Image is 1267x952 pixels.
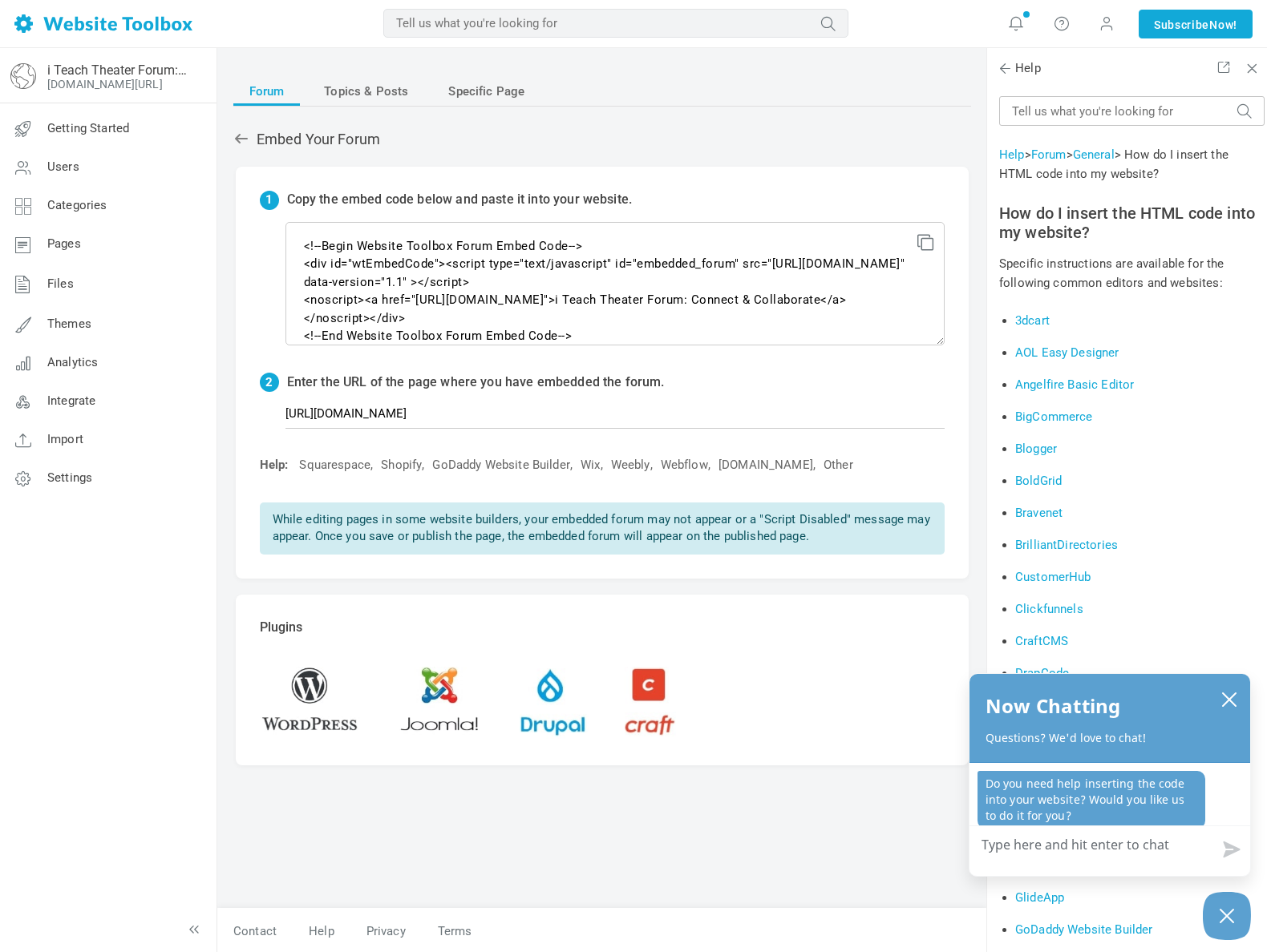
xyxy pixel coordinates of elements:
p: While editing pages in some website builders, your embedded forum may not appear or a "Script Dis... [260,502,945,555]
span: Specific Page [448,77,524,106]
a: Terms [422,918,472,946]
a: General [1073,147,1115,162]
a: DrapCode [1015,666,1069,680]
a: BrilliantDirectories [1015,538,1118,552]
button: close chatbox [1216,688,1242,710]
span: Integrate [47,393,95,408]
input: Example: https://www.iteachtheater.com/forum/ [285,398,945,429]
span: > > > How do I insert the HTML code into my website? [999,147,1229,181]
a: BoldGrid [1015,474,1062,488]
button: Send message [1210,831,1250,868]
img: globe-icon.png [10,63,36,89]
a: [DOMAIN_NAME][URL] [47,78,163,91]
a: SubscribeNow! [1139,10,1253,38]
a: Help [293,918,350,946]
a: [DOMAIN_NAME] [719,457,813,474]
a: Forum [233,77,301,106]
a: Shopify [381,457,422,474]
span: Import [47,432,83,446]
a: Clickfunnels [1015,602,1083,616]
textarea: <!--Begin Website Toolbox Forum Embed Code--> <div id="wtEmbedCode"><script type="text/javascript... [285,222,945,345]
a: Wix [581,457,600,474]
a: BigCommerce [1015,409,1093,424]
input: Tell us what you're looking for [383,9,848,38]
span: 2 [260,373,279,392]
span: Themes [47,317,91,331]
a: AOL Easy Designer [1015,345,1119,360]
span: Forum [249,77,285,106]
input: Tell us what you're looking for [999,96,1265,126]
a: i Teach Theater Forum: Connect & Collaborate [47,63,187,78]
span: Settings [47,470,92,485]
a: Angelfire Basic Editor [1015,377,1134,392]
span: Topics & Posts [324,77,408,106]
span: Pages [47,236,81,251]
span: Categories [47,198,107,212]
a: CraftCMS [1015,634,1068,648]
div: chat [969,763,1250,833]
a: Specific Page [432,77,540,106]
span: Help: [260,458,289,472]
p: Plugins [260,619,945,637]
h2: How do I insert the HTML code into my website? [999,204,1265,242]
p: Questions? We'd love to chat! [986,730,1234,746]
a: Squarespace [299,457,370,474]
button: Close Chatbox [1203,892,1251,940]
div: olark chatbox [969,673,1251,877]
h2: Embed Your Forum [233,131,971,148]
p: Enter the URL of the page where you have embedded the forum. [287,373,665,393]
a: Webflow [661,457,708,474]
span: Files [47,276,74,291]
p: Copy the embed code below and paste it into your website. [287,191,633,209]
a: Forum [1031,147,1067,162]
span: Users [47,159,79,174]
span: Now! [1209,16,1237,34]
span: Getting Started [47,121,129,135]
a: GoDaddy Website Builder [1015,922,1152,937]
span: 1 [260,191,279,210]
a: Contact [217,918,293,946]
span: Back [997,60,1013,76]
a: GoDaddy Website Builder [432,457,569,474]
h2: Now Chatting [986,690,1120,722]
a: Blogger [1015,442,1057,456]
a: 3dcart [1015,313,1050,328]
a: Help [999,147,1025,162]
a: Bravenet [1015,506,1063,520]
a: GlideApp [1015,890,1064,905]
span: Analytics [47,355,98,369]
a: Weebly [611,457,650,474]
a: Other [824,457,853,474]
span: Help [999,60,1041,77]
a: Topics & Posts [308,77,424,106]
a: CustomerHub [1015,570,1091,584]
a: Privacy [350,918,422,946]
div: , , , , , , , [252,457,945,474]
p: Do you need help inserting the code into your website? Would you like us to do it for you? [978,771,1205,829]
